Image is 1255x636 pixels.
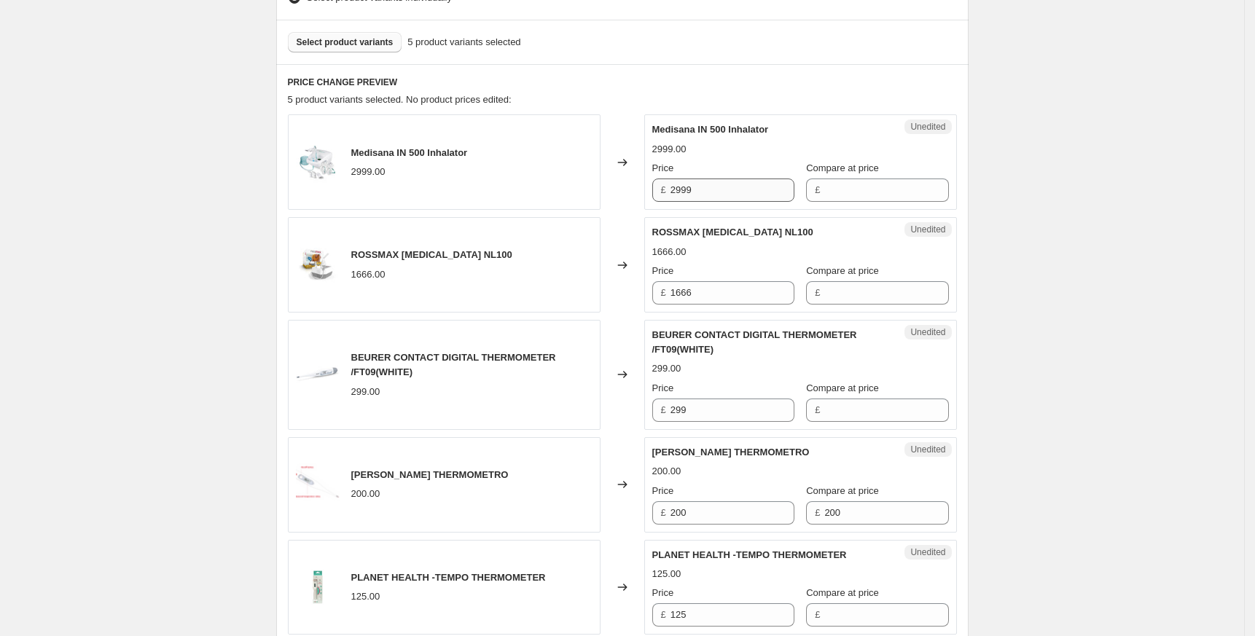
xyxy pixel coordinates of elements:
span: PLANET HEALTH -TEMPO THERMOMETER [652,549,847,560]
div: 125.00 [652,567,681,581]
div: 2999.00 [351,165,386,179]
span: PLANET HEALTH -TEMPO THERMOMETER [351,572,546,583]
span: Medisana IN 500 Inhalator [652,124,769,135]
span: £ [661,609,666,620]
span: Compare at price [806,162,879,173]
span: Compare at price [806,265,879,276]
span: [PERSON_NAME] THERMOMETRO [652,447,810,458]
div: 200.00 [652,464,681,479]
span: Price [652,265,674,276]
span: Price [652,587,674,598]
span: £ [815,404,820,415]
span: Price [652,382,674,393]
span: Unedited [910,326,945,338]
span: BEURER CONTACT DIGITAL THERMOMETER /FT09(WHITE) [351,352,556,377]
span: Compare at price [806,382,879,393]
img: 01_54520_in500_main_bbc76838-c30f-4593-8f8b-ccba9667c39a_80x.jpg [296,141,340,184]
img: 50409_000_001_80x.webp [296,243,340,287]
div: 2999.00 [652,142,687,157]
span: Select product variants [297,36,394,48]
span: Price [652,485,674,496]
div: 125.00 [351,589,380,604]
span: £ [815,609,820,620]
span: ROSSMAX [MEDICAL_DATA] NL100 [652,227,813,237]
span: ROSSMAX [MEDICAL_DATA] NL100 [351,249,512,260]
span: 5 product variants selected. No product prices edited: [288,94,512,105]
span: Unedited [910,546,945,558]
span: £ [815,287,820,298]
span: Unedited [910,224,945,235]
span: Compare at price [806,587,879,598]
span: £ [815,184,820,195]
span: 5 product variants selected [407,35,520,50]
div: 1666.00 [351,267,386,282]
span: BEURER CONTACT DIGITAL THERMOMETER /FT09(WHITE) [652,329,857,355]
h6: PRICE CHANGE PREVIEW [288,76,957,88]
span: Unedited [910,121,945,133]
span: Unedited [910,444,945,455]
img: Specifiche_prodotto__contenuto_confezione-02-ENG-f48e9b7d_80x.webp [296,463,340,506]
span: £ [661,184,666,195]
span: £ [661,507,666,518]
div: 299.00 [652,361,681,376]
div: 299.00 [351,385,380,399]
img: PLANET-HEALTH-TEMPO-THERMOMETER-768x768_80x.png [296,565,340,609]
div: 1666.00 [652,245,687,259]
button: Select product variants [288,32,402,52]
span: [PERSON_NAME] THERMOMETRO [351,469,509,480]
span: £ [661,287,666,298]
span: Price [652,162,674,173]
span: Medisana IN 500 Inhalator [351,147,468,158]
span: Compare at price [806,485,879,496]
span: £ [661,404,666,415]
div: 200.00 [351,487,380,501]
img: FT09-India-C_80x.jpg [296,353,340,396]
span: £ [815,507,820,518]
